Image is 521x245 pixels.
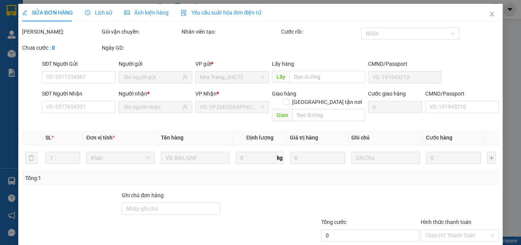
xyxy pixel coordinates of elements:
[124,10,130,15] span: picture
[119,89,192,98] div: Người nhận
[119,60,192,68] div: Người gửi
[426,135,452,141] span: Cước hàng
[200,71,264,83] span: Nha Trang_3HCT2
[368,60,441,68] div: CMND/Passport
[348,130,423,145] th: Ghi chú
[25,174,202,182] div: Tổng: 1
[42,89,116,98] div: SĐT Người Nhận
[272,71,289,83] span: Lấy
[368,91,405,97] label: Cước giao hàng
[86,135,115,141] span: Đơn vị tính
[25,152,37,164] button: delete
[102,28,180,36] div: Gói vận chuyển:
[22,44,100,52] div: Chưa cước :
[290,135,318,141] span: Giá trị hàng
[487,152,496,164] button: plus
[22,10,73,16] span: SỬA ĐƠN HÀNG
[182,104,188,110] span: user
[426,152,481,164] input: 0
[122,203,220,215] input: Ghi chú đơn hàng
[181,10,187,16] img: icon
[368,101,422,113] input: Cước giao hàng
[195,60,269,68] div: VP gửi
[124,10,169,16] span: Ảnh kiện hàng
[42,60,116,68] div: SĐT Người Gửi
[281,28,359,36] div: Cước rồi :
[421,219,471,225] label: Hình thức thanh toán
[292,109,365,121] input: Dọc đường
[425,89,499,98] div: CMND/Passport
[181,10,261,16] span: Yêu cầu xuất hóa đơn điện tử
[161,152,230,164] input: VD: Bàn, Ghế
[289,71,365,83] input: Dọc đường
[123,103,181,111] input: Tên người nhận
[102,44,180,52] div: Ngày GD:
[272,109,292,121] span: Giao
[481,4,503,25] button: Close
[290,152,345,164] input: 0
[272,91,296,97] span: Giao hàng
[161,135,183,141] span: Tên hàng
[182,75,188,80] span: user
[123,73,181,81] input: Tên người gửi
[85,10,112,16] span: Lịch sử
[368,71,441,83] input: VD: 191943210
[122,192,164,198] label: Ghi chú đơn hàng
[45,135,51,141] span: SL
[182,28,280,36] div: Nhân viên tạo:
[91,152,150,164] span: Khác
[351,152,420,164] input: Ghi Chú
[195,91,217,97] span: VP Nhận
[276,152,284,164] span: kg
[52,45,55,51] b: 0
[85,10,90,15] span: clock-circle
[22,10,27,15] span: edit
[321,219,346,225] span: Tổng cước
[246,135,273,141] span: Định lượng
[272,61,294,67] span: Lấy hàng
[289,98,365,106] span: [GEOGRAPHIC_DATA] tận nơi
[489,11,495,17] span: close
[22,28,100,36] div: [PERSON_NAME]:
